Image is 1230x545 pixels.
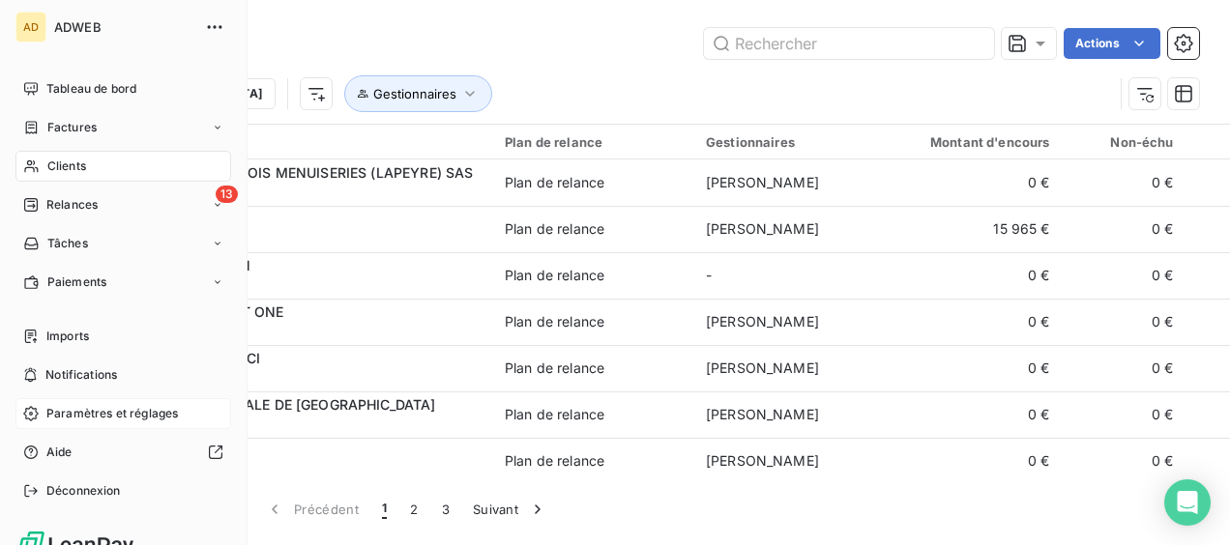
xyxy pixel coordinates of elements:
[382,500,387,519] span: 1
[706,359,819,376] span: [PERSON_NAME]
[430,489,461,530] button: 3
[133,275,482,295] span: C00223
[216,186,238,203] span: 13
[704,28,994,59] input: Rechercher
[46,405,178,422] span: Paramètres et réglages
[706,174,819,190] span: [PERSON_NAME]
[133,368,482,387] span: C00305
[895,206,1062,252] td: 15 965 €
[505,405,604,424] div: Plan de relance
[505,451,604,471] div: Plan de relance
[46,444,73,461] span: Aide
[1064,28,1160,59] button: Actions
[895,252,1062,299] td: 0 €
[505,219,604,239] div: Plan de relance
[706,452,819,469] span: [PERSON_NAME]
[505,266,604,285] div: Plan de relance
[1062,252,1186,299] td: 0 €
[895,438,1062,484] td: 0 €
[370,489,398,530] button: 1
[344,75,492,112] button: Gestionnaires
[1062,299,1186,345] td: 0 €
[398,489,429,530] button: 2
[133,322,482,341] span: CL12988
[47,119,97,136] span: Factures
[907,134,1050,150] div: Montant d'encours
[505,134,683,150] div: Plan de relance
[1062,438,1186,484] td: 0 €
[253,489,370,530] button: Précédent
[15,12,46,43] div: AD
[895,299,1062,345] td: 0 €
[895,391,1062,438] td: 0 €
[706,406,819,422] span: [PERSON_NAME]
[895,159,1062,206] td: 0 €
[505,359,604,378] div: Plan de relance
[46,328,89,345] span: Imports
[1062,159,1186,206] td: 0 €
[47,235,88,252] span: Tâches
[1073,134,1174,150] div: Non-échu
[133,164,473,181] span: ABM ANTILLES BOIS MENUISERIES (LAPEYRE) SAS
[47,273,106,291] span: Paiements
[373,86,456,101] span: Gestionnaires
[15,437,231,468] a: Aide
[133,183,482,202] span: CL10274
[54,19,193,35] span: ADWEB
[133,396,436,413] span: AGENCE REGIONALE DE [GEOGRAPHIC_DATA]
[47,158,86,175] span: Clients
[706,134,884,150] div: Gestionnaires
[46,80,136,98] span: Tableau de bord
[505,312,604,331] div: Plan de relance
[706,267,712,283] span: -
[706,313,819,330] span: [PERSON_NAME]
[1062,391,1186,438] td: 0 €
[1164,479,1211,526] div: Open Intercom Messenger
[46,482,121,500] span: Déconnexion
[895,345,1062,391] td: 0 €
[706,220,819,237] span: [PERSON_NAME]
[133,229,482,248] span: CL12105
[1062,206,1186,252] td: 0 €
[461,489,559,530] button: Suivant
[45,366,117,384] span: Notifications
[46,196,98,214] span: Relances
[1062,345,1186,391] td: 0 €
[133,415,482,434] span: CL10253
[505,173,604,192] div: Plan de relance
[133,461,482,480] span: C00074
